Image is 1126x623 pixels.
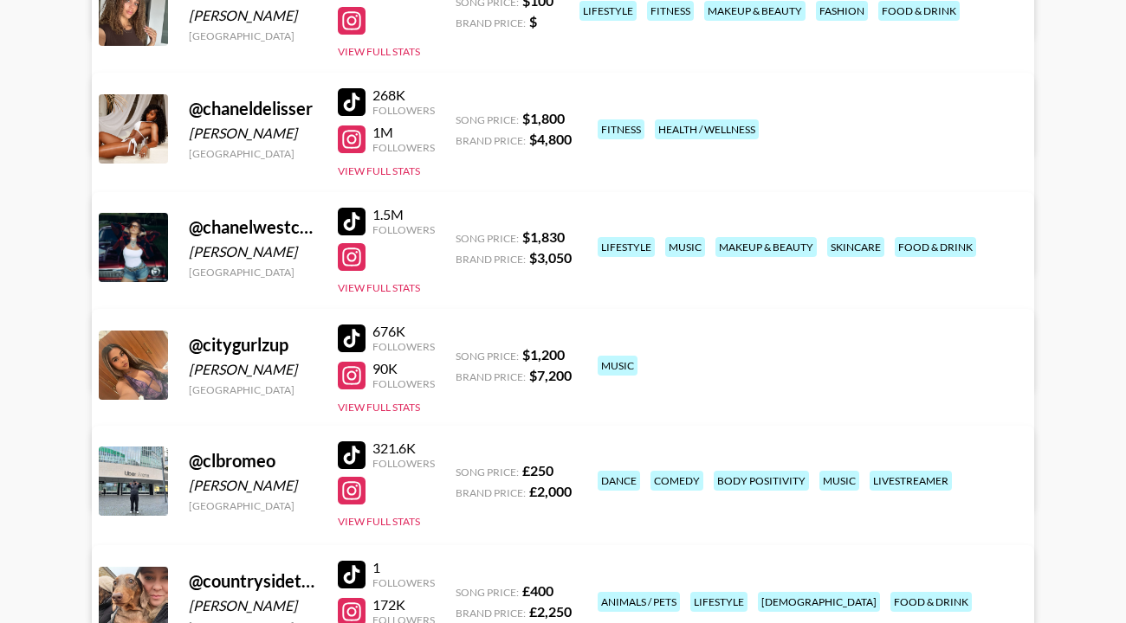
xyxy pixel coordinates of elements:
div: fitness [598,119,644,139]
div: @ chanelwestcoast [189,216,317,238]
div: Followers [372,377,435,390]
div: comedy [650,471,703,491]
strong: $ 1,830 [522,228,565,245]
div: [DEMOGRAPHIC_DATA] [758,592,880,612]
button: View Full Stats [338,401,420,414]
button: View Full Stats [338,164,420,177]
div: 90K [372,360,435,377]
div: [PERSON_NAME] [189,361,317,378]
div: food & drink [878,1,960,21]
div: body positivity [714,471,809,491]
div: music [598,356,637,376]
div: 321.6K [372,440,435,457]
div: health / wellness [655,119,759,139]
div: food & drink [895,237,976,257]
div: @ chaneldelisser [189,98,317,119]
div: 1 [372,559,435,576]
div: [PERSON_NAME] [189,597,317,614]
div: dance [598,471,640,491]
div: 1M [372,124,435,141]
strong: £ 400 [522,582,553,599]
div: Followers [372,141,435,154]
div: music [819,471,859,491]
strong: $ 1,800 [522,110,565,126]
span: Song Price: [456,232,519,245]
div: music [665,237,705,257]
div: [GEOGRAPHIC_DATA] [189,29,317,42]
div: [GEOGRAPHIC_DATA] [189,147,317,160]
div: 676K [372,323,435,340]
strong: $ [529,13,537,29]
div: Followers [372,457,435,470]
div: [PERSON_NAME] [189,125,317,142]
div: [GEOGRAPHIC_DATA] [189,499,317,512]
div: makeup & beauty [704,1,806,21]
strong: $ 4,800 [529,131,572,147]
div: livestreamer [870,471,952,491]
div: [PERSON_NAME] [189,243,317,260]
button: View Full Stats [338,45,420,58]
div: lifestyle [598,237,655,257]
div: @ clbromeo [189,450,317,472]
div: lifestyle [690,592,747,612]
div: [GEOGRAPHIC_DATA] [189,266,317,279]
strong: £ 2,000 [529,483,572,499]
div: Followers [372,340,435,353]
div: [PERSON_NAME] [189,7,317,24]
strong: £ 2,250 [529,603,572,620]
div: Followers [372,104,435,117]
span: Brand Price: [456,607,526,620]
span: Brand Price: [456,486,526,499]
strong: $ 7,200 [529,367,572,383]
span: Brand Price: [456,253,526,266]
div: lifestyle [579,1,637,21]
div: [PERSON_NAME] [189,477,317,494]
span: Song Price: [456,350,519,363]
div: skincare [827,237,884,257]
button: View Full Stats [338,515,420,528]
div: @ citygurlzup [189,334,317,356]
div: makeup & beauty [715,237,817,257]
button: View Full Stats [338,281,420,294]
span: Brand Price: [456,16,526,29]
div: @ countrysidetails [189,570,317,592]
strong: £ 250 [522,462,553,478]
div: animals / pets [598,592,680,612]
div: 172K [372,596,435,613]
div: fashion [816,1,868,21]
div: Followers [372,223,435,236]
strong: $ 3,050 [529,249,572,266]
strong: $ 1,200 [522,346,565,363]
span: Brand Price: [456,134,526,147]
span: Song Price: [456,113,519,126]
div: food & drink [890,592,972,612]
span: Song Price: [456,586,519,599]
div: [GEOGRAPHIC_DATA] [189,383,317,396]
div: Followers [372,576,435,589]
div: Managed By [123,543,461,556]
div: fitness [647,1,694,21]
span: Brand Price: [456,370,526,383]
span: Song Price: [456,466,519,478]
div: 1.5M [372,206,435,223]
div: 268K [372,87,435,104]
